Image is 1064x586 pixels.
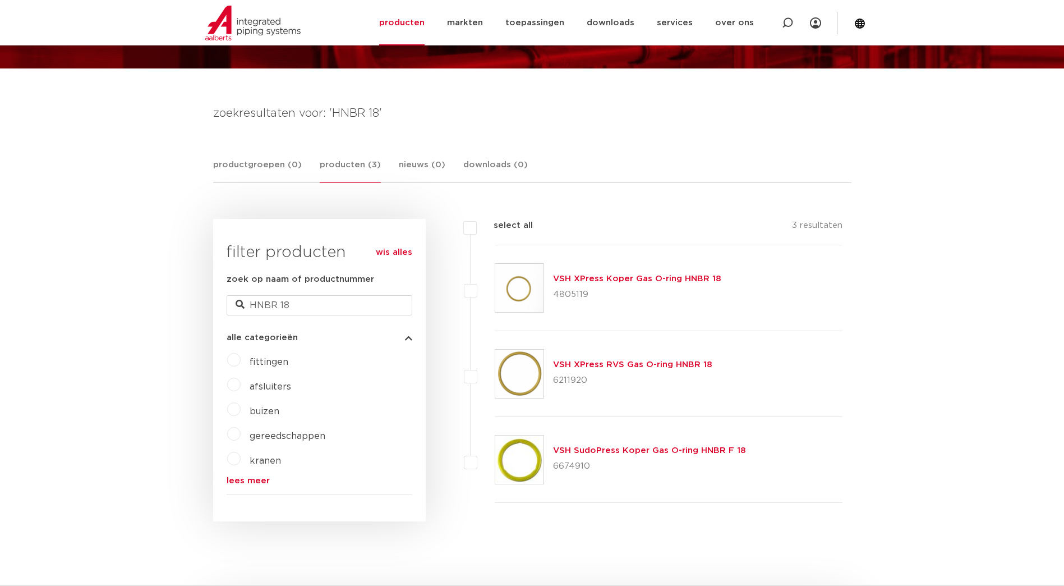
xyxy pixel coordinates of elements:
[553,446,746,455] a: VSH SudoPress Koper Gas O-ring HNBR F 18
[227,333,298,342] span: alle categorieën
[477,219,533,232] label: select all
[553,286,721,304] p: 4805119
[227,295,412,315] input: zoeken
[250,382,291,391] a: afsluiters
[495,436,543,484] img: Thumbnail for VSH SudoPress Koper Gas O-ring HNBR F 18
[495,264,543,312] img: Thumbnail for VSH XPress Koper Gas O-ring HNBR 18
[227,477,412,485] a: lees meer
[320,158,381,183] a: producten (3)
[553,372,712,390] p: 6211920
[213,158,302,182] a: productgroepen (0)
[792,219,842,236] p: 3 resultaten
[250,407,279,416] a: buizen
[495,350,543,398] img: Thumbnail for VSH XPress RVS Gas O-ring HNBR 18
[376,246,412,259] a: wis alles
[250,432,325,441] a: gereedschappen
[553,360,712,369] a: VSH XPress RVS Gas O-ring HNBR 18
[553,457,746,475] p: 6674910
[250,456,281,465] a: kranen
[463,158,528,182] a: downloads (0)
[227,273,374,286] label: zoek op naam of productnummer
[250,358,288,367] a: fittingen
[227,333,412,342] button: alle categorieën
[213,104,851,122] h4: zoekresultaten voor: 'HNBR 18'
[553,274,721,283] a: VSH XPress Koper Gas O-ring HNBR 18
[399,158,445,182] a: nieuws (0)
[227,241,412,264] h3: filter producten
